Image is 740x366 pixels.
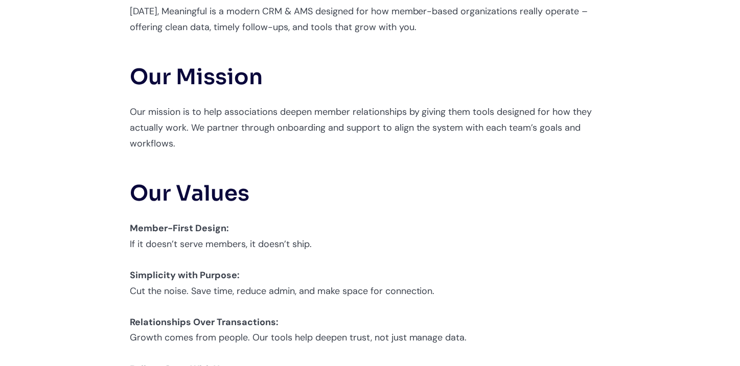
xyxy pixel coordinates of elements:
p: Our mission is to help associations deepen member relationships by giving them tools designed for... [130,104,610,151]
strong: Simplicity with Purpose: [130,269,240,281]
h2: Our Mission [130,65,610,89]
h2: Our Values [130,182,610,205]
strong: Member-First Design: [130,222,229,234]
strong: Relationships Over Transactions: [130,316,279,328]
